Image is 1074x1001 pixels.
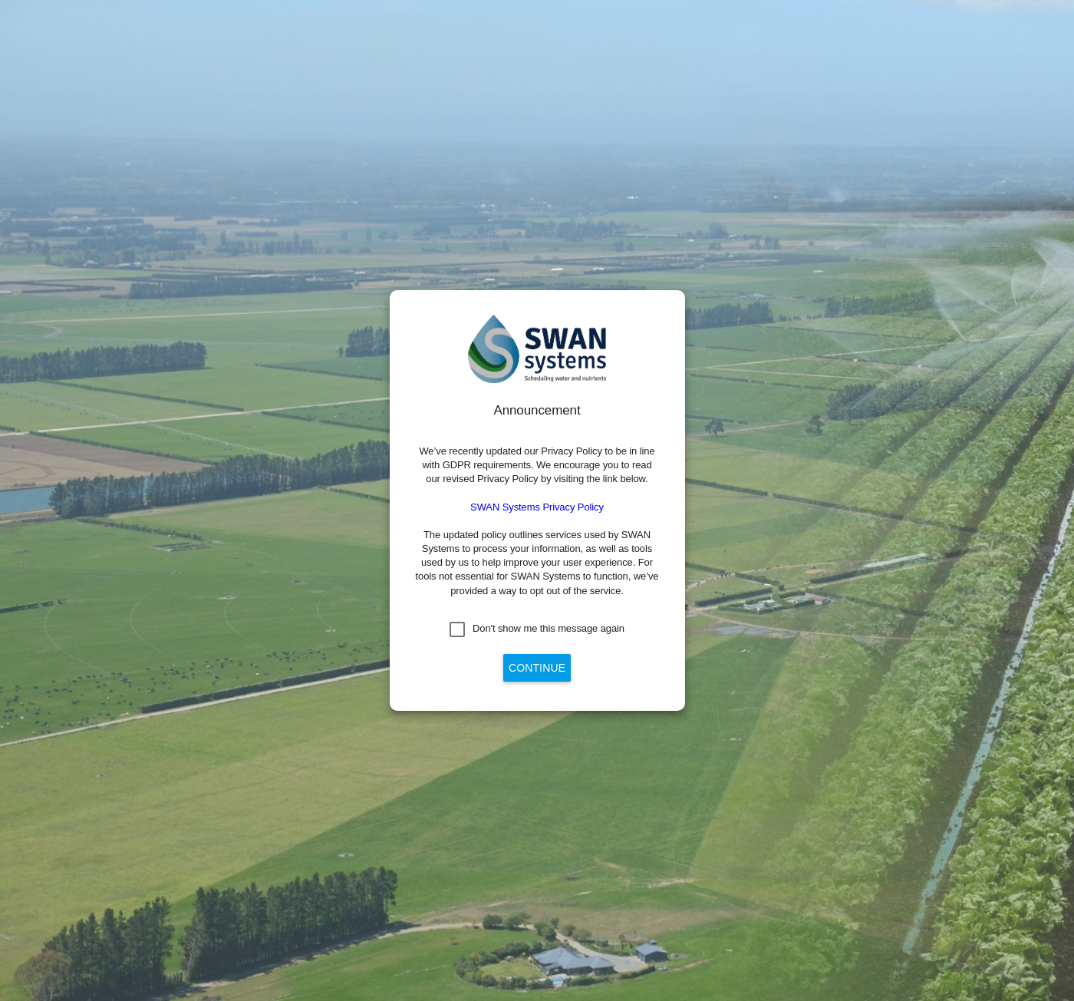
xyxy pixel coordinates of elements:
span: We’ve recently updated our Privacy Policy to be in line with GDPR requirements. We encourage you ... [419,445,654,484]
md-checkbox: Don't show me this message again [450,622,624,637]
span: The updated policy outlines services used by SWAN Systems to process your information, as well as... [416,529,659,596]
div: Announcement [414,401,661,420]
div: Don't show me this message again [473,622,624,636]
a: SWAN Systems Privacy Policy [470,501,604,513]
button: Continue [503,654,571,682]
img: SWAN-Landscape-Logo-Colour.png [468,315,606,383]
